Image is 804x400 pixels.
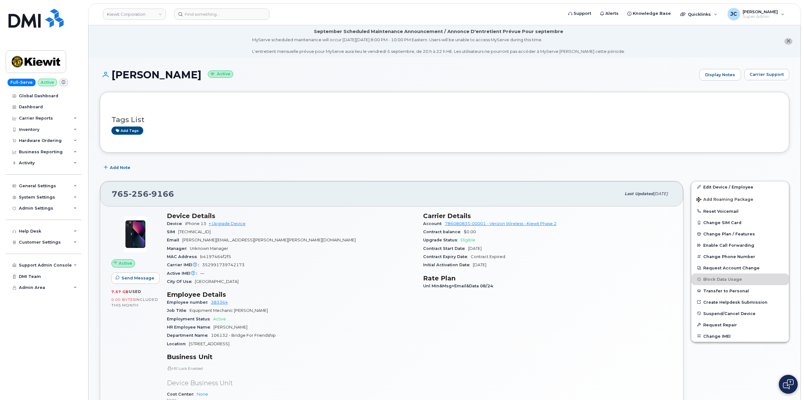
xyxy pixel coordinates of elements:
[691,239,789,251] button: Enable Call Forwarding
[111,116,778,124] h3: Tags List
[783,379,794,389] img: Open chat
[111,297,158,307] span: included this month
[213,317,226,321] span: Active
[200,254,231,259] span: b4197464f2f5
[423,274,672,282] h3: Rate Plan
[691,262,789,273] button: Request Account Change
[167,317,213,321] span: Employment Status
[750,71,784,77] span: Carrier Support
[691,181,789,193] a: Edit Device / Employee
[182,238,356,242] span: [PERSON_NAME][EMAIL_ADDRESS][PERSON_NAME][PERSON_NAME][DOMAIN_NAME]
[100,162,136,173] button: Add Note
[149,189,174,199] span: 9166
[471,254,505,259] span: Contract Expired
[473,262,486,267] span: [DATE]
[744,69,789,80] button: Carrier Support
[703,232,755,236] span: Change Plan / Features
[111,273,160,284] button: Send Message
[129,189,149,199] span: 256
[625,191,654,196] span: Last updated
[197,392,208,397] a: None
[423,238,461,242] span: Upgrade Status
[167,341,189,346] span: Location
[784,38,792,45] button: close notification
[468,246,482,251] span: [DATE]
[423,246,468,251] span: Contract Start Date
[211,300,228,305] a: 383364
[691,206,789,217] button: Reset Voicemail
[167,212,416,220] h3: Device Details
[189,341,229,346] span: [STREET_ADDRESS]
[167,238,182,242] span: Email
[252,37,625,54] div: MyServe scheduled maintenance will occur [DATE][DATE] 8:00 PM - 10:00 PM Eastern. Users will be u...
[167,279,195,284] span: City Of Use
[445,221,557,226] a: 786080835-00001 - Verizon Wireless - Kiewit Phase 2
[167,254,200,259] span: MAC Address
[423,221,445,226] span: Account
[202,262,245,267] span: 352991739742173
[691,330,789,342] button: Change IMEI
[110,165,130,171] span: Add Note
[213,325,247,330] span: [PERSON_NAME]
[654,191,668,196] span: [DATE]
[423,284,496,288] span: Unl Min&Msg+Email&Data 08/24
[167,291,416,298] h3: Employee Details
[167,246,190,251] span: Manager
[209,221,246,226] a: + Upgrade Device
[423,229,464,234] span: Contract balance
[167,392,197,397] span: Cost Center
[167,229,178,234] span: SIM
[699,69,741,81] a: Display Notes
[111,127,143,134] a: Add tags
[112,189,174,199] span: 765
[119,260,132,266] span: Active
[691,285,789,296] button: Transfer to Personal
[195,279,239,284] span: [GEOGRAPHIC_DATA]
[314,28,563,35] div: September Scheduled Maintenance Announcement / Annonce D'entretient Prévue Pour septembre
[167,271,200,276] span: Active IMEI
[691,319,789,330] button: Request Repair
[423,262,473,267] span: Initial Activation Date
[691,273,789,285] button: Block Data Usage
[691,308,789,319] button: Suspend/Cancel Device
[190,308,268,313] span: Equipment Mechanic [PERSON_NAME]
[211,333,276,338] span: 106132 - Bridge For Friendship
[167,333,211,338] span: Department Name
[100,69,696,80] h1: [PERSON_NAME]
[691,228,789,239] button: Change Plan / Features
[691,296,789,308] a: Create Helpdesk Submission
[691,217,789,228] button: Change SIM Card
[423,254,471,259] span: Contract Expiry Date
[185,221,206,226] span: iPhone 13
[167,308,190,313] span: Job Title
[129,289,141,294] span: used
[190,246,228,251] span: Unknown Manager
[122,275,154,281] span: Send Message
[464,229,476,234] span: $0.00
[167,379,416,388] p: Device Business Unit
[200,271,204,276] span: —
[111,290,129,294] span: 7.57 GB
[703,311,756,316] span: Suspend/Cancel Device
[178,229,211,234] span: [TECHNICAL_ID]
[167,325,213,330] span: HR Employee Name
[111,297,135,302] span: 0.00 Bytes
[423,212,672,220] h3: Carrier Details
[167,366,416,371] p: HR Lock Enabled
[461,238,475,242] span: Eligible
[703,243,754,248] span: Enable Call Forwarding
[696,197,753,203] span: Add Roaming Package
[167,353,416,361] h3: Business Unit
[167,262,202,267] span: Carrier IMEI
[691,193,789,206] button: Add Roaming Package
[167,300,211,305] span: Employee number
[691,251,789,262] button: Change Phone Number
[167,221,185,226] span: Device
[208,70,233,78] small: Active
[116,215,154,253] img: image20231002-3703462-1ig824h.jpeg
